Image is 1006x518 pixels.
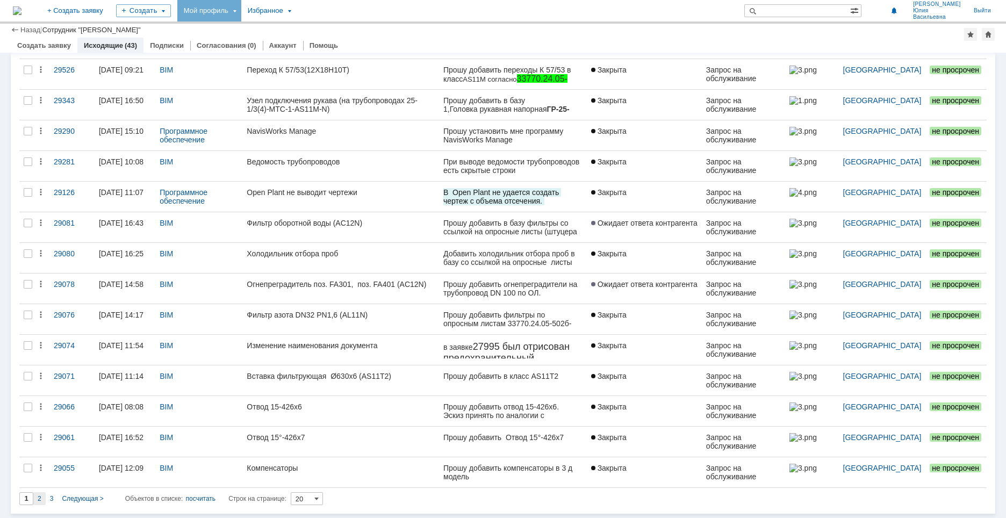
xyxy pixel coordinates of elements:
[925,396,987,426] a: не просрочен
[54,433,90,442] div: 29061
[702,182,785,212] a: Запрос на обслуживание
[242,120,439,150] a: NavisWorks Manage
[930,433,981,442] span: не просрочен
[99,464,143,472] div: [DATE] 12:09
[54,280,90,289] div: 29078
[49,151,95,181] a: 29281
[49,212,95,242] a: 29081
[160,433,173,442] a: BIM
[702,365,785,395] a: Запрос на обслуживание
[587,457,702,487] a: Закрыта
[95,304,155,334] a: [DATE] 14:17
[925,457,987,487] a: не просрочен
[843,219,922,227] a: [GEOGRAPHIC_DATA]
[23,10,41,18] span: AС12
[702,212,785,242] a: Запрос на обслуживание
[247,372,435,380] div: Вставка фильтрующая Ø630х6 (AS11Т2)
[913,14,961,20] span: Васильевна
[247,280,435,289] div: Огнепреградитель поз. FA301, поз. FA401 (AC12N)
[49,427,95,457] a: 29061
[20,26,40,34] a: Назад
[843,66,922,74] a: [GEOGRAPHIC_DATA]
[925,120,987,150] a: не просрочен
[242,396,439,426] a: Отвод 15-426х6
[37,464,45,472] div: Действия
[930,341,981,350] span: не просрочен
[160,127,210,144] a: Программное обеспечение
[702,427,785,457] a: Запрос на обслуживание
[930,280,981,289] span: не просрочен
[785,243,839,273] a: 3.png
[925,151,987,181] a: не просрочен
[28,10,32,18] span: L
[785,396,839,426] a: 3.png
[37,249,45,258] div: Действия
[95,396,155,426] a: [DATE] 08:08
[37,10,41,18] span: 2
[591,402,627,411] span: Закрыта
[160,341,173,350] a: BIM
[247,433,435,442] div: Отвод 15°-426х7
[591,280,698,289] span: Ожидает ответа контрагента
[242,182,439,212] a: Open Plant не выводит чертежи
[843,372,922,380] a: [GEOGRAPHIC_DATA]
[247,219,435,227] div: Фильтр оборотной воды (AC12N)
[925,304,987,334] a: не просрочен
[242,59,439,89] a: Переход К 57/53(12Х18Н10Т)
[706,311,781,328] div: Запрос на обслуживание
[843,402,922,411] a: [GEOGRAPHIC_DATA]
[843,433,922,442] a: [GEOGRAPHIC_DATA]
[95,457,155,487] a: [DATE] 12:09
[95,59,155,89] a: [DATE] 09:21
[95,365,155,395] a: [DATE] 11:14
[247,402,435,411] div: Отвод 15-426х6
[197,41,246,49] a: Согласования
[99,66,143,74] div: [DATE] 09:21
[591,66,627,74] span: Закрыта
[95,212,155,242] a: [DATE] 16:43
[13,6,21,15] a: Перейти на домашнюю страницу
[702,120,785,150] a: Запрос на обслуживание
[49,304,95,334] a: 29076
[49,120,95,150] a: 29290
[49,457,95,487] a: 29055
[785,304,839,334] a: 3.png
[242,365,439,395] a: Вставка фильтрующая Ø630х6 (AS11Т2)
[54,157,90,166] div: 29281
[706,96,781,113] div: Запрос на обслуживание
[930,127,981,135] span: не просрочен
[160,311,173,319] a: BIM
[925,90,987,120] a: не просрочен
[789,249,816,258] img: 3.png
[785,427,839,457] a: 3.png
[160,157,173,166] a: BIM
[789,127,816,135] img: 3.png
[706,464,781,481] div: Запрос на обслуживание
[186,492,216,505] div: посчитать
[37,66,45,74] div: Действия
[160,402,173,411] a: BIM
[789,188,816,197] img: 4.png
[925,427,987,457] a: не просрочен
[33,10,37,18] span: 1
[789,464,816,472] img: 3.png
[702,304,785,334] a: Запрос на обслуживание
[242,151,439,181] a: Ведомость трубопроводов
[40,25,42,33] div: |
[843,311,922,319] a: [GEOGRAPHIC_DATA]
[99,433,143,442] div: [DATE] 16:52
[785,151,839,181] a: 3.png
[702,457,785,487] a: Запрос на обслуживание
[49,90,95,120] a: 29343
[13,6,21,15] img: logo
[247,96,435,113] div: Узел подключения рукава (на трубопроводах 25-1/3(4)-МТС-1-AS11M-N)
[99,280,143,289] div: [DATE] 14:58
[591,464,627,472] span: Закрыта
[247,157,435,166] div: Ведомость трубопроводов
[930,157,981,166] span: не просрочен
[54,219,90,227] div: 29081
[843,96,922,105] a: [GEOGRAPHIC_DATA]
[925,274,987,304] a: не просрочен
[706,280,781,297] div: Запрос на обслуживание
[54,402,90,411] div: 29066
